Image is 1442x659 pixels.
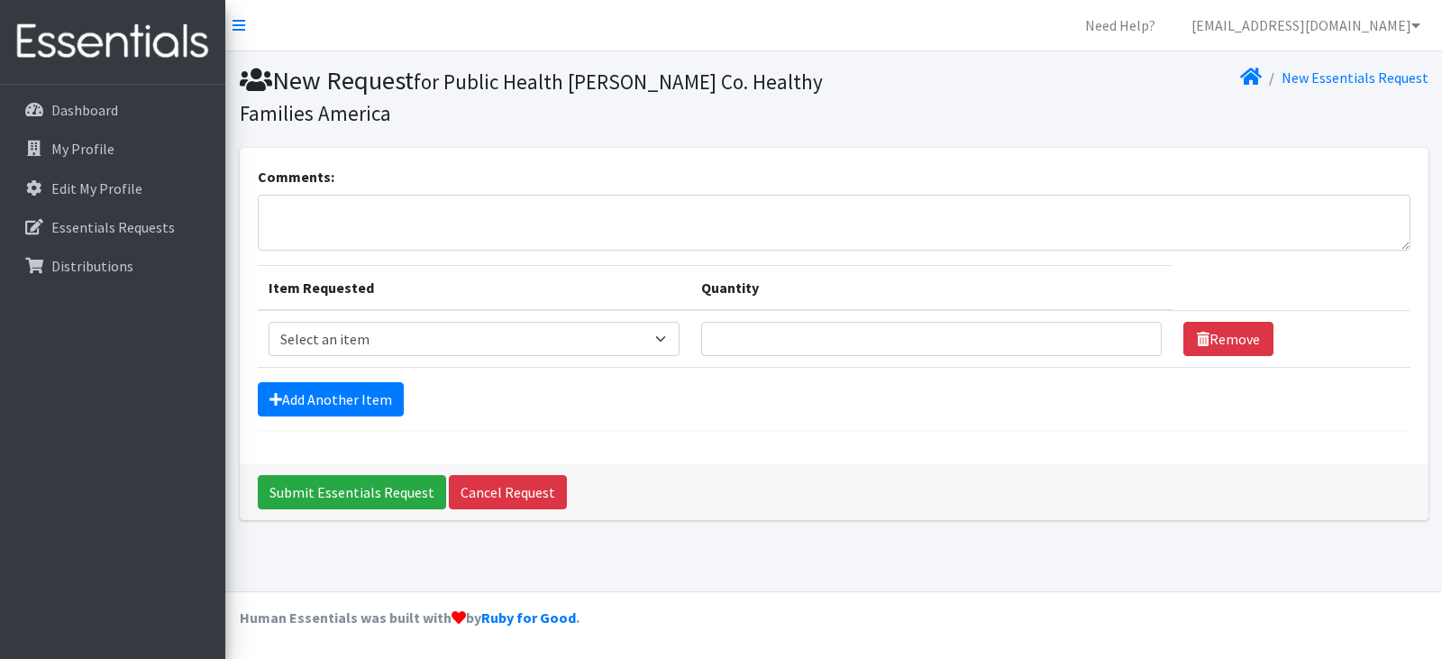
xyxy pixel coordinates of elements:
[7,209,218,245] a: Essentials Requests
[51,140,114,158] p: My Profile
[690,266,1172,311] th: Quantity
[51,101,118,119] p: Dashboard
[258,266,691,311] th: Item Requested
[1183,322,1273,356] a: Remove
[240,69,823,126] small: for Public Health [PERSON_NAME] Co. Healthy Families America
[7,248,218,284] a: Distributions
[1282,69,1428,87] a: New Essentials Request
[7,131,218,167] a: My Profile
[51,218,175,236] p: Essentials Requests
[7,170,218,206] a: Edit My Profile
[1071,7,1170,43] a: Need Help?
[258,166,334,188] label: Comments:
[240,65,827,127] h1: New Request
[51,179,142,197] p: Edit My Profile
[481,609,576,627] a: Ruby for Good
[240,609,580,627] strong: Human Essentials was built with by .
[7,92,218,128] a: Dashboard
[7,12,218,72] img: HumanEssentials
[258,382,404,416] a: Add Another Item
[1177,7,1435,43] a: [EMAIL_ADDRESS][DOMAIN_NAME]
[51,257,133,275] p: Distributions
[258,475,446,509] input: Submit Essentials Request
[449,475,567,509] a: Cancel Request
